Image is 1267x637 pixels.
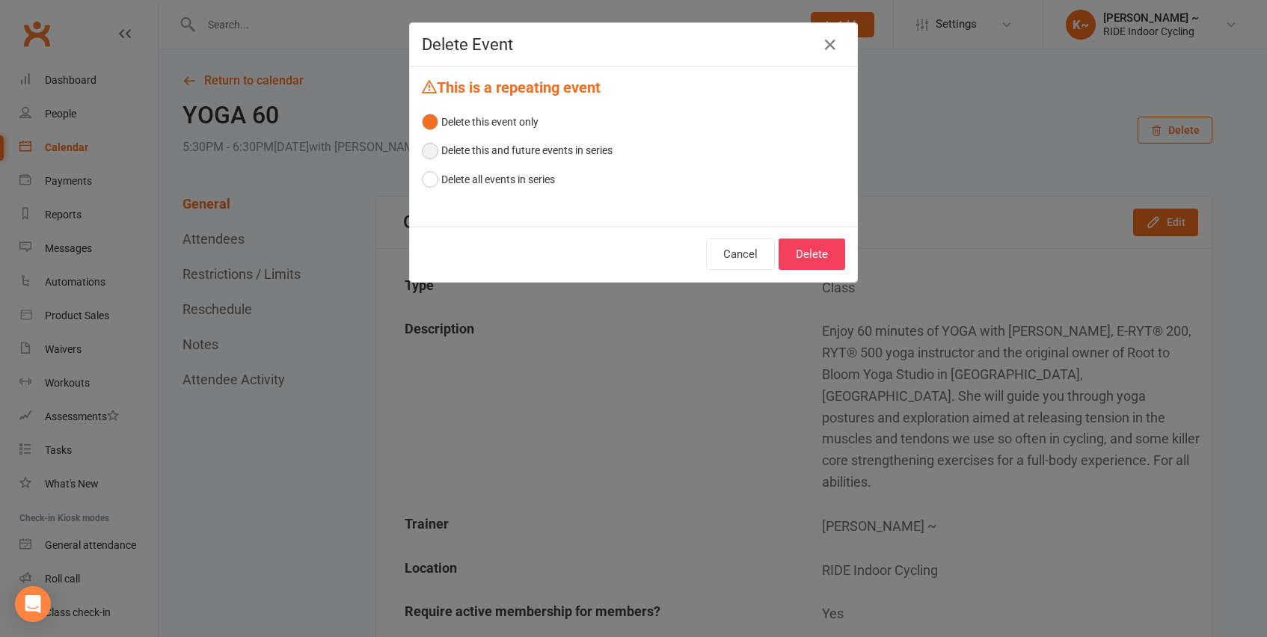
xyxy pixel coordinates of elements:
[422,108,539,136] button: Delete this event only
[422,79,845,96] h4: This is a repeating event
[818,33,842,57] button: Close
[15,586,51,622] div: Open Intercom Messenger
[422,165,555,194] button: Delete all events in series
[422,35,845,54] h4: Delete Event
[706,239,775,270] button: Cancel
[422,136,613,164] button: Delete this and future events in series
[779,239,845,270] button: Delete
